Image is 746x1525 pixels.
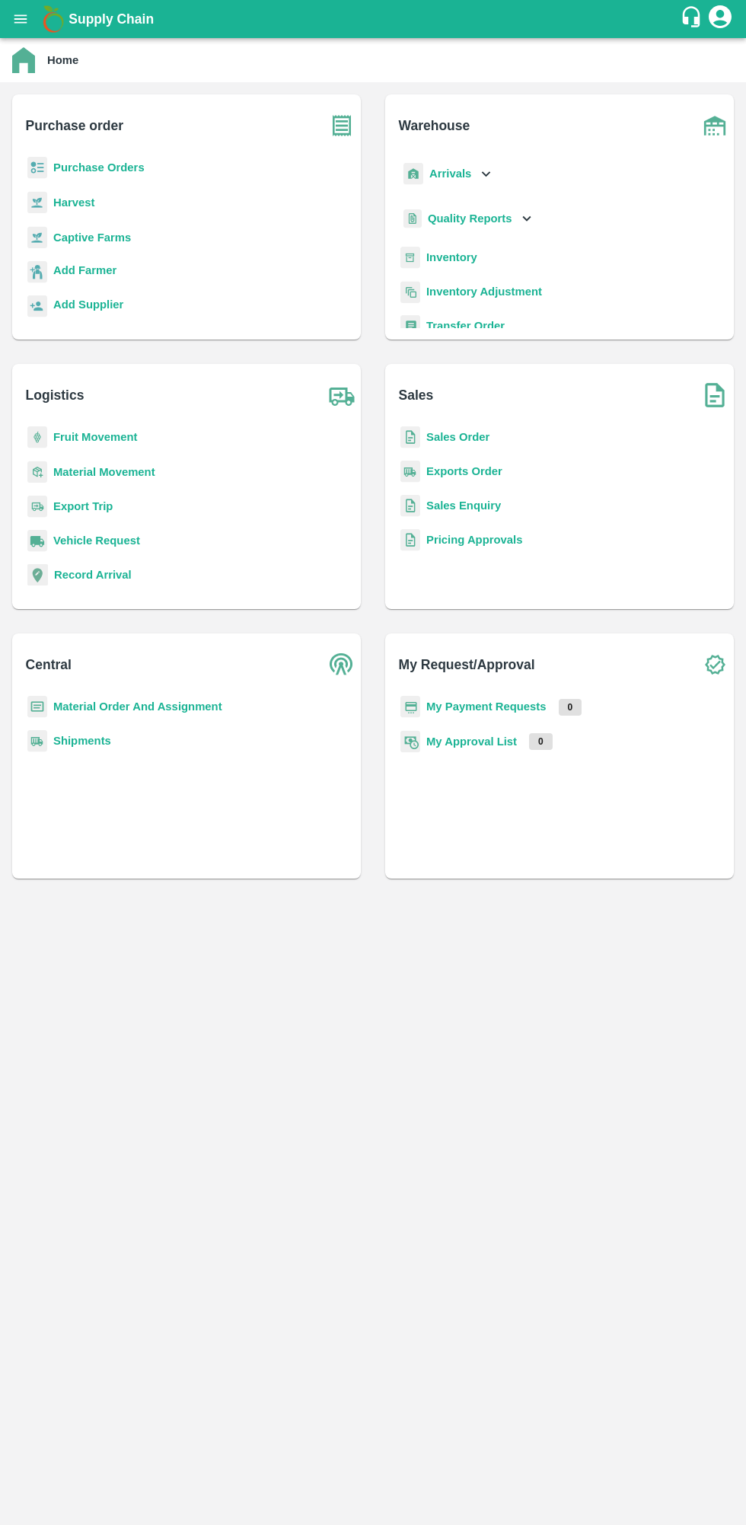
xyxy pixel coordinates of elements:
p: 0 [559,699,582,716]
b: Quality Reports [428,212,512,225]
img: whTransfer [400,315,420,337]
img: home [12,47,35,73]
b: Add Supplier [53,298,123,311]
img: soSales [696,376,734,414]
a: Add Farmer [53,262,116,282]
img: qualityReport [403,209,422,228]
a: Material Order And Assignment [53,700,222,713]
img: whArrival [403,163,423,185]
img: harvest [27,191,47,214]
a: My Payment Requests [426,700,547,713]
img: sales [400,426,420,448]
a: My Approval List [426,735,517,748]
div: Arrivals [400,157,495,191]
img: central [323,646,361,684]
a: Captive Farms [53,231,131,244]
img: warehouse [696,107,734,145]
a: Purchase Orders [53,161,145,174]
img: approval [400,730,420,753]
div: customer-support [680,5,706,33]
img: supplier [27,295,47,317]
a: Exports Order [426,465,502,477]
a: Harvest [53,196,94,209]
img: sales [400,529,420,551]
a: Supply Chain [69,8,680,30]
a: Record Arrival [54,569,132,581]
b: Purchase order [26,115,123,136]
img: recordArrival [27,564,48,585]
img: whInventory [400,247,420,269]
a: Add Supplier [53,296,123,317]
a: Transfer Order [426,320,505,332]
img: delivery [27,496,47,518]
b: Add Farmer [53,264,116,276]
a: Fruit Movement [53,431,138,443]
img: farmer [27,261,47,283]
img: sales [400,495,420,517]
a: Inventory [426,251,477,263]
b: Central [26,654,72,675]
div: account of current user [706,3,734,35]
img: material [27,461,47,483]
a: Export Trip [53,500,113,512]
a: Material Movement [53,466,155,478]
a: Shipments [53,735,111,747]
b: Sales [399,384,434,406]
img: check [696,646,734,684]
img: inventory [400,281,420,303]
button: open drawer [3,2,38,37]
a: Inventory Adjustment [426,286,542,298]
b: Home [47,54,78,66]
a: Sales Enquiry [426,499,501,512]
img: payment [400,696,420,718]
b: Arrivals [429,167,471,180]
a: Sales Order [426,431,489,443]
img: centralMaterial [27,696,47,718]
img: shipments [27,730,47,752]
div: Quality Reports [400,203,535,234]
img: shipments [400,461,420,483]
img: harvest [27,226,47,249]
a: Vehicle Request [53,534,140,547]
a: Pricing Approvals [426,534,522,546]
img: purchase [323,107,361,145]
b: Warehouse [399,115,470,136]
p: 0 [529,733,553,750]
img: truck [323,376,361,414]
img: fruit [27,426,47,448]
img: logo [38,4,69,34]
b: Logistics [26,384,84,406]
b: My Request/Approval [399,654,535,675]
img: vehicle [27,530,47,552]
img: reciept [27,157,47,179]
b: Supply Chain [69,11,154,27]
